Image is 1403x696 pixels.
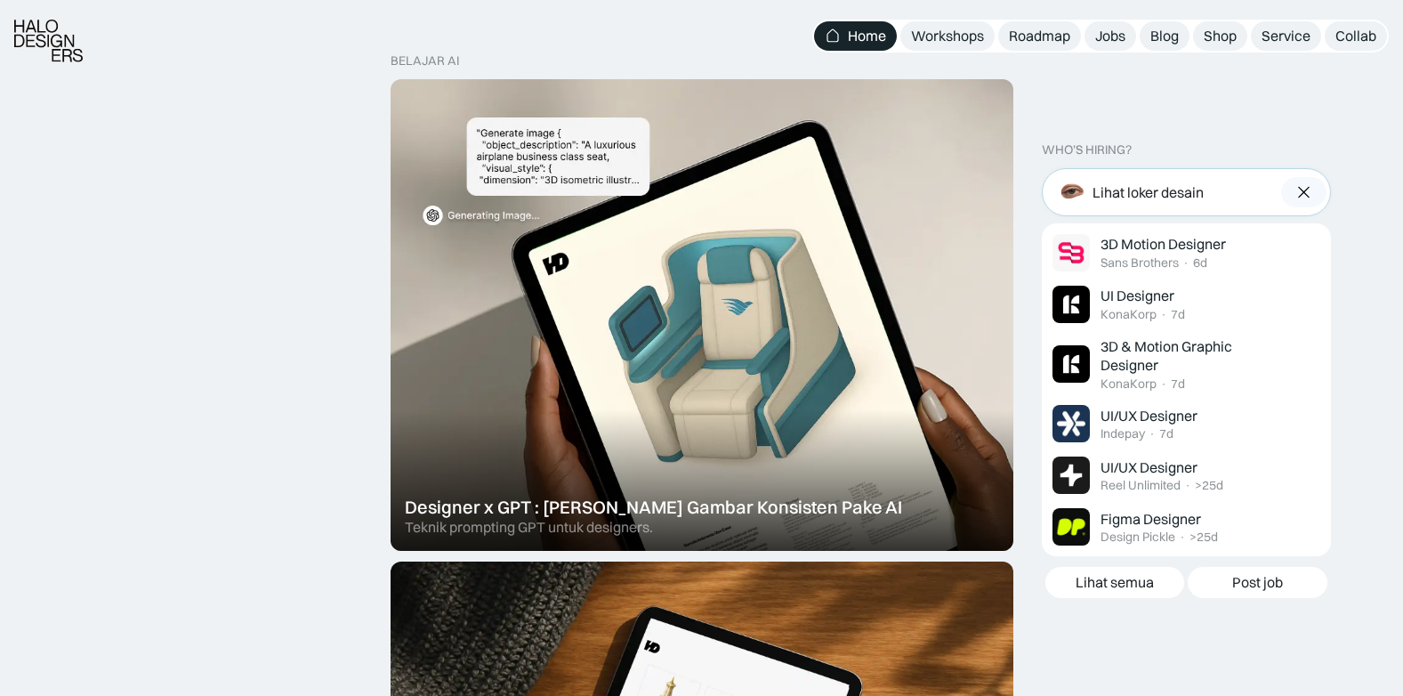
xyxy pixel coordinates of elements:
div: 3D Motion Designer [1101,235,1226,254]
div: UI Designer [1101,287,1174,305]
div: Jobs [1095,27,1125,45]
a: Post job [1188,567,1327,598]
img: Job Image [1052,405,1090,442]
a: Job ImageUI/UX DesignerReel Unlimited·>25d [1045,449,1327,501]
div: belajar ai [391,53,459,69]
div: 3D & Motion Graphic Designer [1101,337,1283,375]
a: Service [1251,21,1321,51]
img: Job Image [1052,286,1090,323]
div: UI/UX Designer [1101,407,1197,425]
div: Figma Designer [1101,510,1201,529]
div: 7d [1171,307,1185,322]
div: · [1160,376,1167,392]
a: Job Image3D Motion DesignerSans Brothers·6d [1045,227,1327,279]
div: Lihat semua [1076,573,1154,592]
div: >25d [1189,530,1218,545]
img: Job Image [1052,234,1090,271]
div: 7d [1171,376,1185,392]
div: Reel Unlimited [1101,478,1181,493]
a: Job ImageFigma DesignerDesign Pickle·>25d [1045,501,1327,553]
a: Job ImageUI/UX DesignerIndepay·7d [1045,398,1327,449]
a: Job ImageUI DesignerKonaKorp·7d [1045,279,1327,330]
div: >25d [1195,478,1223,493]
div: Post job [1232,573,1283,592]
div: UI/UX Designer [1101,458,1197,477]
div: Lihat loker desain [1093,183,1204,202]
div: Sans Brothers [1101,255,1179,271]
a: Jobs [1085,21,1136,51]
a: Shop [1193,21,1247,51]
div: Workshops [911,27,984,45]
div: WHO’S HIRING? [1042,142,1132,158]
a: Designer x GPT : [PERSON_NAME] Gambar Konsisten Pake AITeknik prompting GPT untuk designers. [391,79,1013,551]
div: Blog [1150,27,1179,45]
div: Collab [1335,27,1376,45]
a: Collab [1325,21,1387,51]
div: 7d [1159,426,1173,441]
div: 6d [1193,255,1207,271]
img: Job Image [1052,345,1090,383]
img: Job Image [1052,508,1090,546]
a: Job Image3D & Motion Graphic DesignerKonaKorp·7d [1045,330,1327,398]
div: · [1182,255,1189,271]
div: · [1179,530,1186,545]
div: Roadmap [1009,27,1070,45]
div: KonaKorp [1101,376,1157,392]
a: Home [814,21,897,51]
div: Shop [1204,27,1237,45]
div: · [1160,307,1167,322]
div: · [1149,426,1156,441]
a: Roadmap [998,21,1081,51]
div: Home [848,27,886,45]
a: Workshops [900,21,995,51]
img: Job Image [1052,457,1090,494]
a: Lihat semua [1045,567,1185,598]
div: Service [1262,27,1310,45]
div: KonaKorp [1101,307,1157,322]
a: Blog [1140,21,1189,51]
div: Indepay [1101,426,1145,441]
div: Design Pickle [1101,530,1175,545]
div: · [1184,478,1191,493]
